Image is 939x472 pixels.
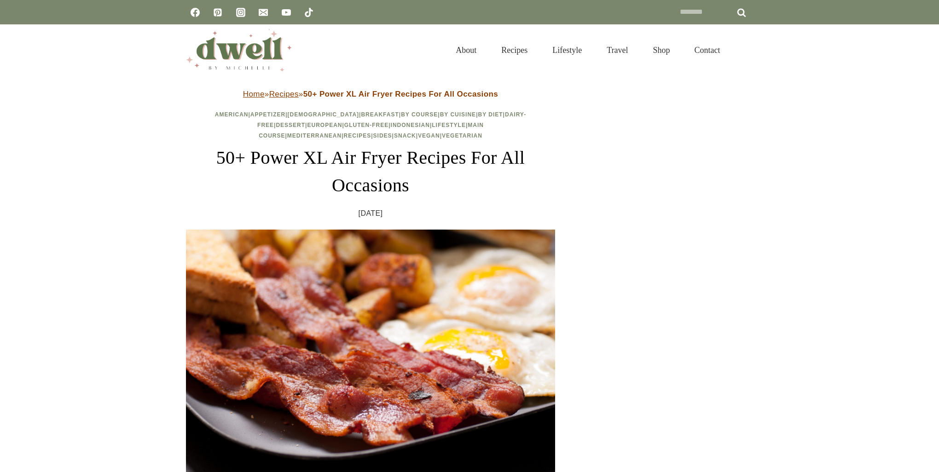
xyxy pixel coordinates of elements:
a: Shop [640,34,682,66]
span: | | | | | | | | | | | | | | | | | | | [215,111,526,139]
a: Appetizer [250,111,285,118]
a: Recipes [269,90,299,98]
a: Mediterranean [287,132,342,139]
span: » » [243,90,498,98]
a: Home [243,90,265,98]
time: [DATE] [359,207,383,220]
strong: 50+ Power XL Air Fryer Recipes For All Occasions [303,90,498,98]
a: Breakfast [361,111,399,118]
a: Lifestyle [540,34,594,66]
a: Email [254,3,272,22]
a: Gluten-Free [344,122,388,128]
a: By Diet [478,111,503,118]
a: Snack [394,132,416,139]
a: Recipes [489,34,540,66]
a: By Course [401,111,438,118]
a: Indonesian [391,122,430,128]
a: Lifestyle [432,122,466,128]
a: Facebook [186,3,204,22]
a: By Cuisine [440,111,476,118]
a: Vegan [418,132,440,139]
h1: 50+ Power XL Air Fryer Recipes For All Occasions [186,144,555,199]
a: Pinterest [209,3,227,22]
a: Instagram [232,3,250,22]
a: YouTube [277,3,296,22]
a: [DEMOGRAPHIC_DATA] [288,111,359,118]
a: Dessert [276,122,305,128]
a: American [215,111,249,118]
a: About [443,34,489,66]
a: Travel [594,34,640,66]
a: Contact [682,34,733,66]
button: View Search Form [737,42,753,58]
a: Sides [373,132,392,139]
a: Vegetarian [442,132,482,139]
nav: Primary Navigation [443,34,733,66]
img: DWELL by michelle [186,29,292,71]
a: European [307,122,342,128]
a: TikTok [300,3,318,22]
a: Recipes [344,132,371,139]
